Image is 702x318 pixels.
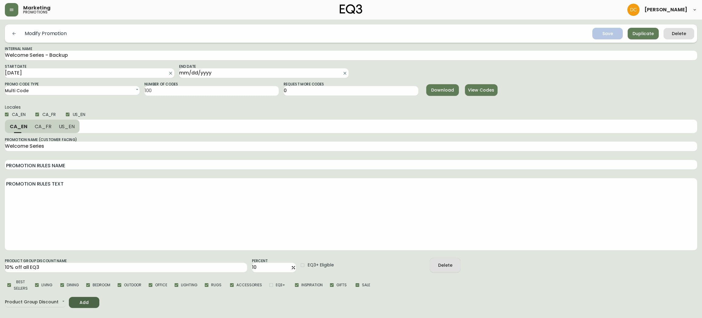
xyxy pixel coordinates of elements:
[93,282,110,288] span: Bedroom
[41,282,53,288] span: Living
[438,262,452,269] div: Delete
[301,282,323,288] span: Inspiration
[5,109,91,120] div: Locales
[5,297,66,307] div: Product Group Discount
[211,282,222,288] span: Rugs
[59,123,75,130] span: US_EN
[42,111,56,118] span: CA_FR
[336,282,347,288] span: Gifts
[67,282,79,288] span: Dining
[23,10,48,14] h5: promotions
[5,105,21,109] legend: Locales
[23,5,51,10] span: Marketing
[181,282,197,288] span: Lighting
[74,299,94,306] span: Add
[155,282,167,288] span: Office
[426,84,459,96] button: Download
[5,68,165,78] input: mm/dd/yyyy
[628,28,659,39] button: Duplicate
[627,4,640,16] img: 7eb451d6983258353faa3212700b340b
[362,282,370,288] span: Sale
[664,28,694,39] button: Delete
[10,123,27,130] span: CA_EN
[308,262,334,268] span: EQ3+ Eligible
[644,7,687,12] span: [PERSON_NAME]
[276,282,285,288] span: EQ3+
[12,111,26,118] span: CA_EN
[69,297,99,308] button: Add
[470,86,493,94] span: View Codes
[35,123,51,130] span: CA_FR
[236,282,262,288] span: Accessories
[73,111,86,118] span: US_EN
[465,84,498,96] button: View Codes
[633,30,654,38] span: Duplicate
[124,282,142,288] span: Outdoor
[340,4,362,14] img: logo
[179,68,339,78] input: mm/dd/yyyy
[672,30,686,38] div: Delete
[25,31,67,37] h5: Modify Promotion
[430,258,460,273] button: Delete
[431,86,454,94] span: Download
[14,279,28,291] span: Best Sellers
